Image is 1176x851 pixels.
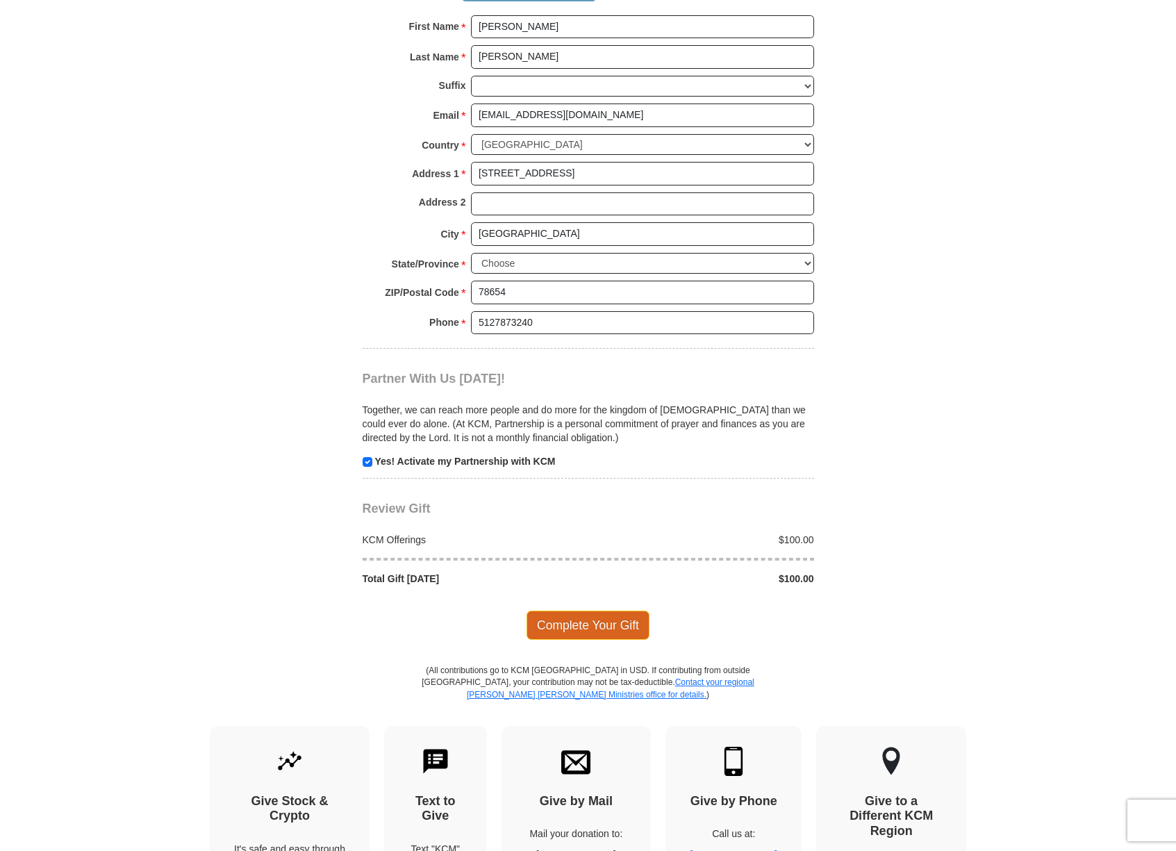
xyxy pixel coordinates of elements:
[526,827,627,841] p: Mail your donation to:
[275,747,304,776] img: give-by-stock.svg
[881,747,901,776] img: other-region
[588,533,822,547] div: $100.00
[408,794,463,824] h4: Text to Give
[690,827,777,841] p: Call us at:
[422,135,459,155] strong: Country
[588,572,822,586] div: $100.00
[439,76,466,95] strong: Suffix
[422,665,755,725] p: (All contributions go to KCM [GEOGRAPHIC_DATA] in USD. If contributing from outside [GEOGRAPHIC_D...
[392,254,459,274] strong: State/Province
[363,403,814,445] p: Together, we can reach more people and do more for the kingdom of [DEMOGRAPHIC_DATA] than we coul...
[355,572,588,586] div: Total Gift [DATE]
[412,164,459,183] strong: Address 1
[419,192,466,212] strong: Address 2
[234,794,345,824] h4: Give Stock & Crypto
[410,47,459,67] strong: Last Name
[409,17,459,36] strong: First Name
[526,794,627,809] h4: Give by Mail
[690,794,777,809] h4: Give by Phone
[840,794,942,839] h4: Give to a Different KCM Region
[374,456,555,467] strong: Yes! Activate my Partnership with KCM
[467,677,754,699] a: Contact your regional [PERSON_NAME] [PERSON_NAME] Ministries office for details.
[363,502,431,515] span: Review Gift
[355,533,588,547] div: KCM Offerings
[527,611,649,640] span: Complete Your Gift
[429,313,459,332] strong: Phone
[719,747,748,776] img: mobile.svg
[421,747,450,776] img: text-to-give.svg
[385,283,459,302] strong: ZIP/Postal Code
[561,747,590,776] img: envelope.svg
[433,106,459,125] strong: Email
[363,372,506,386] span: Partner With Us [DATE]!
[440,224,458,244] strong: City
